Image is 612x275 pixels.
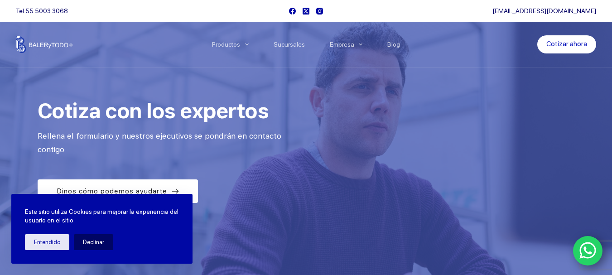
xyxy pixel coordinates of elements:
[25,7,68,14] a: 55 5003 3068
[38,179,198,203] a: Dinos cómo podemos ayudarte
[38,98,269,123] span: Cotiza con los expertos
[303,8,309,14] a: X (Twitter)
[25,207,179,225] p: Este sitio utiliza Cookies para mejorar la experiencia del usuario en el sitio.
[25,234,69,250] button: Entendido
[492,7,596,14] a: [EMAIL_ADDRESS][DOMAIN_NAME]
[316,8,323,14] a: Instagram
[74,234,113,250] button: Declinar
[57,186,167,197] span: Dinos cómo podemos ayudarte
[289,8,296,14] a: Facebook
[199,22,413,67] nav: Menu Principal
[573,236,603,266] a: WhatsApp
[16,7,68,14] span: Tel.
[16,36,72,53] img: Balerytodo
[537,35,596,53] a: Cotizar ahora
[38,131,284,154] span: Rellena el formulario y nuestros ejecutivos se pondrán en contacto contigo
